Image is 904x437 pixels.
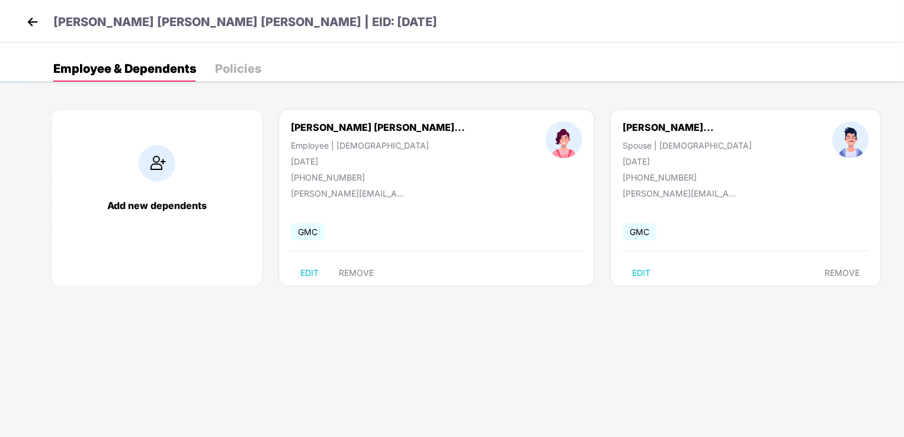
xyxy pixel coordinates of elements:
[291,121,465,133] div: [PERSON_NAME] [PERSON_NAME]...
[623,264,660,282] button: EDIT
[832,121,869,158] img: profileImage
[623,223,656,240] span: GMC
[825,268,860,278] span: REMOVE
[139,145,175,182] img: addIcon
[291,188,409,198] div: [PERSON_NAME][EMAIL_ADDRESS][DOMAIN_NAME]
[632,268,650,278] span: EDIT
[339,268,374,278] span: REMOVE
[24,13,41,31] img: back
[63,200,251,211] div: Add new dependents
[291,223,325,240] span: GMC
[291,172,465,182] div: [PHONE_NUMBER]
[623,140,752,150] div: Spouse | [DEMOGRAPHIC_DATA]
[329,264,383,282] button: REMOVE
[215,63,261,75] div: Policies
[815,264,869,282] button: REMOVE
[53,63,196,75] div: Employee & Dependents
[623,121,714,133] div: [PERSON_NAME]...
[546,121,582,158] img: profileImage
[623,188,741,198] div: [PERSON_NAME][EMAIL_ADDRESS][DOMAIN_NAME]
[623,172,752,182] div: [PHONE_NUMBER]
[300,268,319,278] span: EDIT
[291,264,328,282] button: EDIT
[291,140,465,150] div: Employee | [DEMOGRAPHIC_DATA]
[291,156,465,166] div: [DATE]
[53,13,437,31] p: [PERSON_NAME] [PERSON_NAME] [PERSON_NAME] | EID: [DATE]
[623,156,752,166] div: [DATE]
